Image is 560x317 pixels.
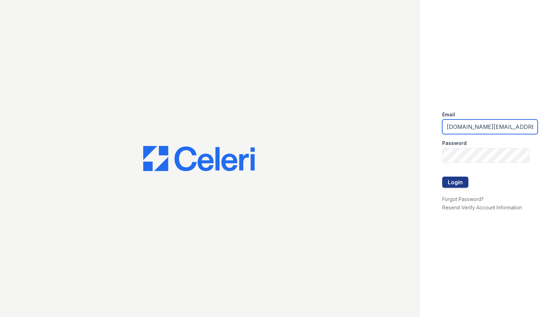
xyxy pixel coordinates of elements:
[442,196,484,202] a: Forgot Password?
[442,204,522,210] a: Resend Verify Account Information
[442,111,455,118] label: Email
[442,177,468,188] button: Login
[143,146,255,171] img: CE_Logo_Blue-a8612792a0a2168367f1c8372b55b34899dd931a85d93a1a3d3e32e68fde9ad4.png
[442,140,467,147] label: Password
